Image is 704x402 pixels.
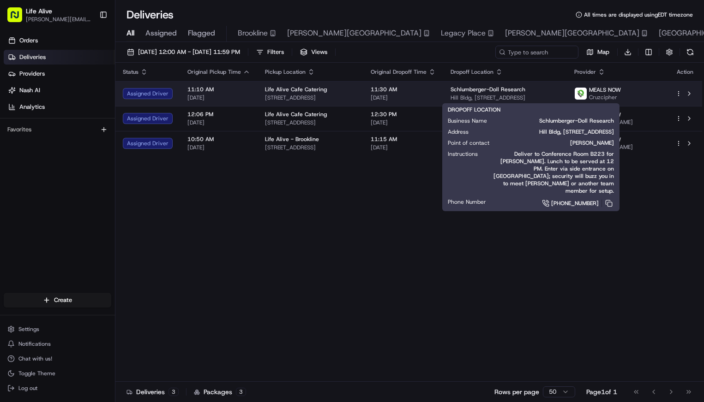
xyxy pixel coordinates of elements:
[18,143,26,151] img: 1736555255976-a54dd68f-1ca7-489b-9aae-adbdc363a1c4
[265,68,306,76] span: Pickup Location
[87,206,148,215] span: API Documentation
[29,143,76,150] span: Klarizel Pensader
[4,323,111,336] button: Settings
[4,83,115,98] a: Nash AI
[126,7,174,22] h1: Deliveries
[451,68,493,76] span: Dropoff Location
[238,28,268,39] span: Brookline
[4,122,111,137] div: Favorites
[296,46,331,59] button: Views
[265,119,356,126] span: [STREET_ADDRESS]
[448,139,489,147] span: Point of contact
[551,200,599,207] span: [PHONE_NUMBER]
[188,28,215,39] span: Flagged
[187,119,250,126] span: [DATE]
[126,28,134,39] span: All
[371,86,436,93] span: 11:30 AM
[684,46,697,59] button: Refresh
[589,86,621,94] span: MEALS NOW
[187,94,250,101] span: [DATE]
[371,111,436,118] span: 12:30 PM
[42,97,127,105] div: We're available if you need us!
[371,144,436,151] span: [DATE]
[18,355,52,362] span: Chat with us!
[187,68,241,76] span: Original Pickup Time
[19,70,45,78] span: Providers
[187,136,250,143] span: 10:50 AM
[451,94,560,101] span: Hill Bldg, [STREET_ADDRESS]
[265,144,356,151] span: [STREET_ADDRESS]
[4,293,111,307] button: Create
[145,28,177,39] span: Assigned
[586,387,617,396] div: Page 1 of 1
[4,66,115,81] a: Providers
[675,68,695,76] div: Action
[19,88,36,105] img: 1724597045416-56b7ee45-8013-43a0-a6f9-03cb97ddad50
[194,387,246,396] div: Packages
[129,168,148,175] span: [DATE]
[584,11,693,18] span: All times are displayed using EDT timezone
[168,388,179,396] div: 3
[371,94,436,101] span: [DATE]
[267,48,284,56] span: Filters
[138,48,240,56] span: [DATE] 12:00 AM - [DATE] 11:59 PM
[4,382,111,395] button: Log out
[187,144,250,151] span: [DATE]
[265,111,327,118] span: Life Alive Cafe Catering
[9,88,26,105] img: 1736555255976-a54dd68f-1ca7-489b-9aae-adbdc363a1c4
[4,367,111,380] button: Toggle Theme
[371,119,436,126] span: [DATE]
[9,120,62,127] div: Past conversations
[448,198,486,206] span: Phone Number
[19,36,38,45] span: Orders
[19,103,45,111] span: Analytics
[26,6,52,16] button: Life Alive
[9,134,24,149] img: Klarizel Pensader
[582,46,614,59] button: Map
[187,86,250,93] span: 11:10 AM
[448,117,487,124] span: Business Name
[9,159,24,174] img: Joana Marie Avellanoza
[441,28,486,39] span: Legacy Place
[92,229,112,236] span: Pylon
[123,68,138,76] span: Status
[9,9,28,28] img: Nash
[19,53,46,61] span: Deliveries
[78,207,85,214] div: 💻
[126,387,179,396] div: Deliveries
[265,86,327,93] span: Life Alive Cafe Catering
[574,68,596,76] span: Provider
[19,86,40,95] span: Nash AI
[18,206,71,215] span: Knowledge Base
[448,150,478,158] span: Instructions
[483,128,614,136] span: Hill Bldg, [STREET_ADDRESS]
[6,202,74,219] a: 📗Knowledge Base
[236,388,246,396] div: 3
[448,106,500,113] span: DROPOFF LOCATION
[589,94,621,101] span: Cruzcipher
[187,111,250,118] span: 12:06 PM
[287,28,421,39] span: [PERSON_NAME][GEOGRAPHIC_DATA]
[371,136,436,143] span: 11:15 AM
[123,46,244,59] button: [DATE] 12:00 AM - [DATE] 11:59 PM
[451,86,525,93] span: Schlumberger-Doll Research
[4,352,111,365] button: Chat with us!
[265,94,356,101] span: [STREET_ADDRESS]
[252,46,288,59] button: Filters
[4,4,96,26] button: Life Alive[PERSON_NAME][EMAIL_ADDRESS][DOMAIN_NAME]
[18,384,37,392] span: Log out
[4,337,111,350] button: Notifications
[311,48,327,56] span: Views
[42,88,151,97] div: Start new chat
[502,117,614,124] span: Schlumberger-Doll Research
[143,118,168,129] button: See all
[26,16,92,23] button: [PERSON_NAME][EMAIL_ADDRESS][DOMAIN_NAME]
[265,136,319,143] span: Life Alive - Brookline
[501,198,614,208] a: [PHONE_NUMBER]
[4,100,115,114] a: Analytics
[494,387,539,396] p: Rows per page
[78,143,81,150] span: •
[124,168,127,175] span: •
[157,91,168,102] button: Start new chat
